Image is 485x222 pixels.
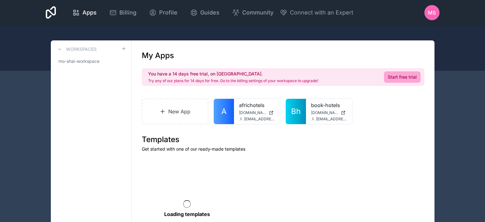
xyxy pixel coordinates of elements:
span: [DOMAIN_NAME] [239,110,266,115]
span: [EMAIL_ADDRESS][DOMAIN_NAME] [316,117,347,122]
a: New App [142,99,209,124]
span: Community [242,8,273,17]
a: mo-shai-workspace [56,56,126,67]
a: [DOMAIN_NAME] [311,110,347,115]
span: Guides [200,8,219,17]
p: Get started with one of our ready-made templates [142,146,424,152]
a: Billing [104,6,141,20]
span: Billing [119,8,136,17]
h1: My Apps [142,51,174,61]
span: [EMAIL_ADDRESS][DOMAIN_NAME] [244,117,275,122]
p: Try any of our plans for 14 days for free. Go to the billing settings of your workspace to upgrade! [148,78,318,83]
h1: Templates [142,135,424,145]
a: A [214,99,234,124]
span: MS [428,9,436,16]
h2: You have a 14 days free trial, on [GEOGRAPHIC_DATA]. [148,71,318,77]
span: A [221,106,227,117]
a: [DOMAIN_NAME] [239,110,275,115]
a: Apps [67,6,102,20]
a: Bh [286,99,306,124]
a: Workspaces [56,45,97,53]
span: [DOMAIN_NAME] [311,110,338,115]
a: Guides [185,6,225,20]
span: Profile [159,8,177,17]
h3: Workspaces [66,46,97,52]
a: book-hotels [311,101,347,109]
span: Bh [291,106,301,117]
a: africhotels [239,101,275,109]
span: Apps [82,8,97,17]
span: mo-shai-workspace [58,58,99,64]
button: Connect with an Expert [280,8,353,17]
span: Connect with an Expert [290,8,353,17]
a: Profile [144,6,183,20]
a: Community [227,6,278,20]
p: Loading templates [164,210,210,218]
a: Start free trial [384,71,421,83]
